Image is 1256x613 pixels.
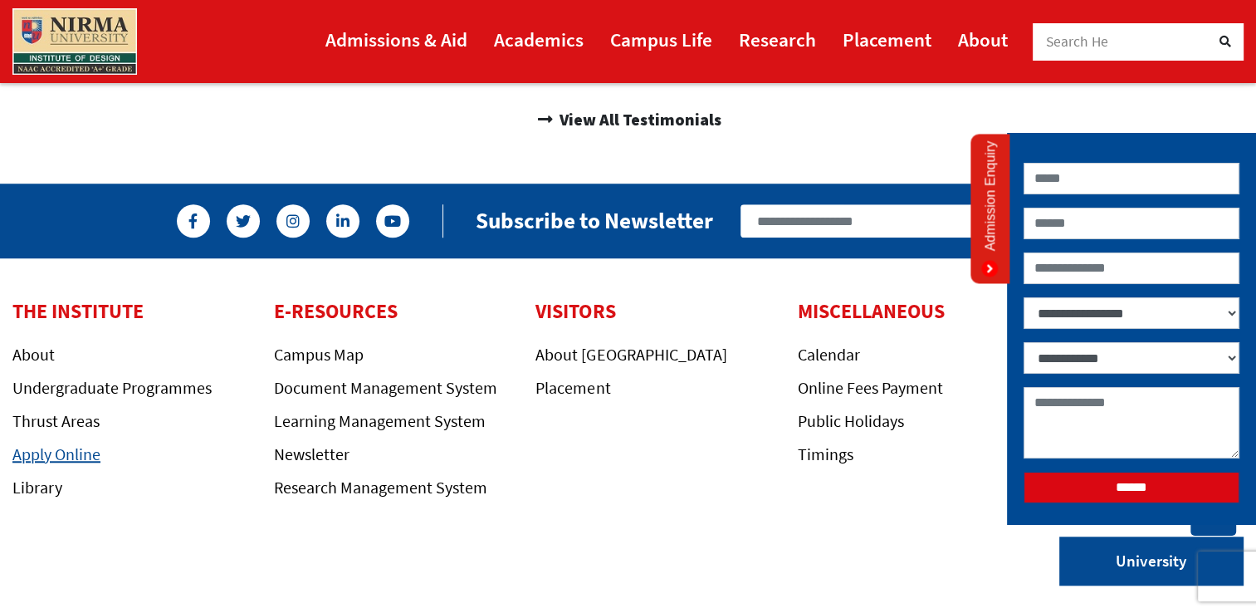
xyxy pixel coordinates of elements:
[12,477,62,498] a: Library
[958,21,1008,58] a: About
[610,21,712,58] a: Campus Life
[535,377,610,398] a: Placement
[274,344,364,365] a: Campus Map
[798,377,943,398] a: Online Fees Payment
[798,344,860,365] a: Calendar
[325,21,467,58] a: Admissions & Aid
[12,377,212,398] a: Undergraduate Programmes
[843,21,931,58] a: Placement
[1046,32,1109,51] span: Search He
[274,410,486,431] a: Learning Management System
[274,444,349,464] a: Newsletter
[274,477,487,498] a: Research Management System
[970,135,1009,284] a: Admission Enquiry
[400,105,857,134] a: View All Testimonials
[12,410,100,431] a: Thrust Areas
[739,21,816,58] a: Research
[798,410,904,431] a: Public Holidays
[494,21,584,58] a: Academics
[1059,537,1244,586] a: University
[274,377,497,398] a: Document Management System
[798,444,853,464] a: Timings
[476,207,713,234] h2: Subscribe to Newsletter
[535,344,726,365] a: About [GEOGRAPHIC_DATA]
[12,344,55,365] a: About
[12,444,100,464] a: Apply Online
[12,8,137,75] img: main_logo
[1024,163,1239,503] form: Contact form
[555,105,721,134] span: View All Testimonials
